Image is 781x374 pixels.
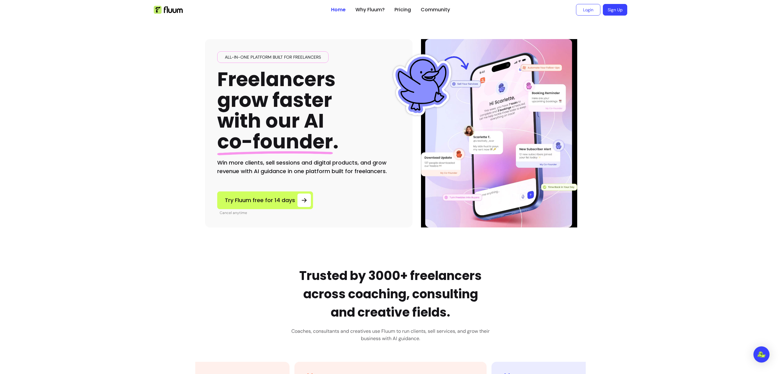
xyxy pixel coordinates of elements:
[291,267,490,321] h2: Trusted by 3000+ freelancers across coaching, consulting and creative fields.
[754,347,770,363] div: Open Intercom Messenger
[222,54,323,60] span: All-in-one platform built for freelancers
[576,4,600,16] a: Login
[217,128,333,155] span: co-founder
[154,6,183,14] img: Fluum Logo
[355,6,385,13] a: Why Fluum?
[217,191,313,209] a: Try Fluum free for 14 days
[392,54,453,115] img: Fluum Duck sticker
[603,4,627,16] a: Sign Up
[291,328,490,342] h3: Coaches, consultants and creatives use Fluum to run clients, sell services, and grow their busine...
[331,6,346,13] a: Home
[217,158,400,176] h2: Win more clients, sell sessions and digital products, and grow revenue with AI guidance in one pl...
[217,69,339,152] h1: Freelancers grow faster with our AI .
[220,210,313,215] p: Cancel anytime
[394,6,411,13] a: Pricing
[422,39,576,227] img: Hero
[225,196,295,205] span: Try Fluum free for 14 days
[421,6,450,13] a: Community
